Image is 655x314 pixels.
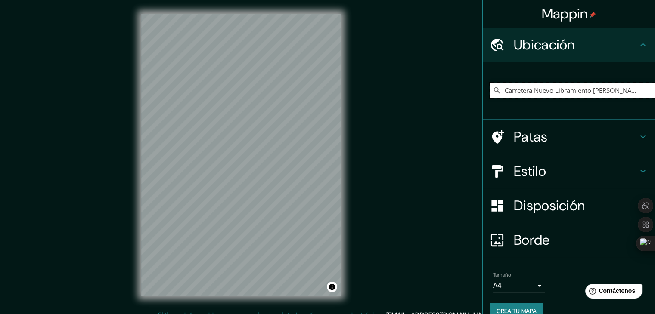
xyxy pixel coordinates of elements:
font: Disposición [514,197,585,215]
input: Elige tu ciudad o zona [490,83,655,98]
div: Disposición [483,188,655,223]
canvas: Mapa [141,14,341,296]
div: Estilo [483,154,655,188]
img: pin-icon.png [589,12,596,18]
font: Estilo [514,162,546,180]
div: Ubicación [483,28,655,62]
font: Tamaño [493,271,511,278]
font: A4 [493,281,502,290]
button: Activar o desactivar atribución [327,282,337,292]
font: Borde [514,231,550,249]
div: Borde [483,223,655,257]
font: Mappin [542,5,588,23]
font: Patas [514,128,548,146]
font: Ubicación [514,36,575,54]
iframe: Lanzador de widgets de ayuda [578,280,646,305]
div: A4 [493,279,545,292]
div: Patas [483,120,655,154]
